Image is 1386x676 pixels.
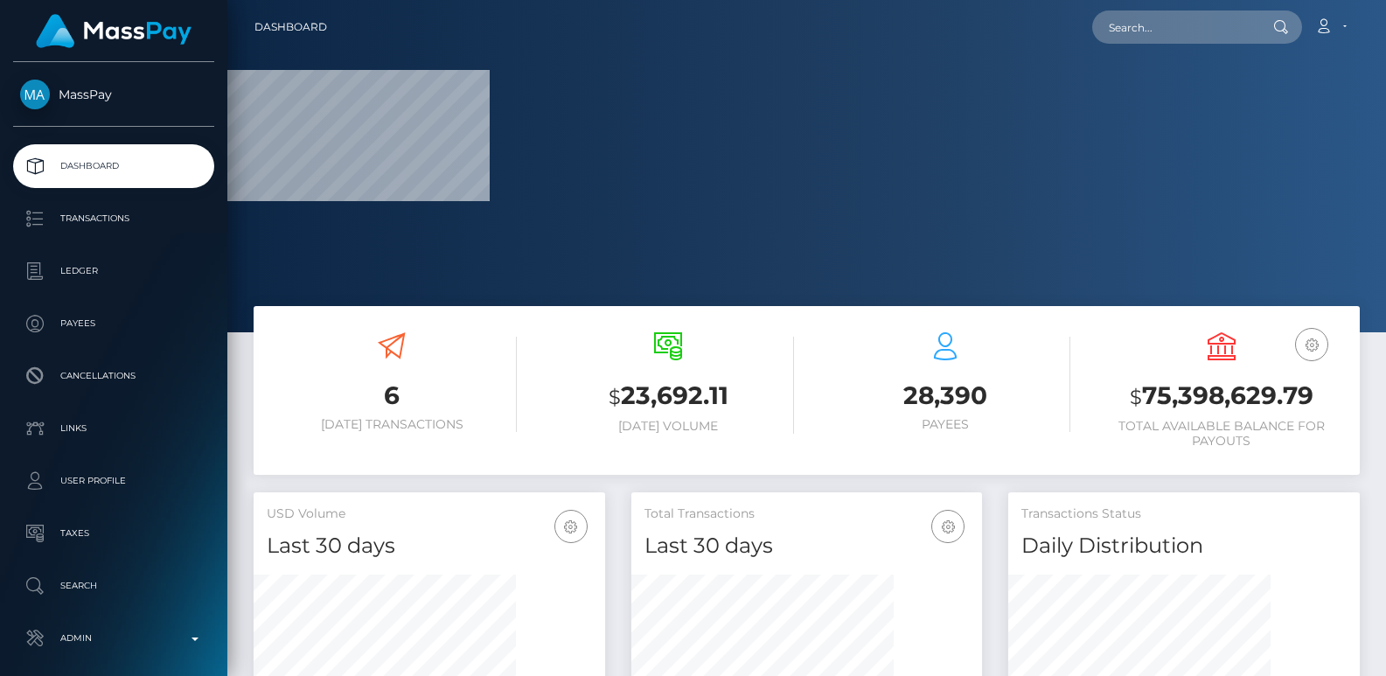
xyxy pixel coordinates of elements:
p: Payees [20,310,207,337]
h4: Daily Distribution [1021,531,1347,561]
img: MassPay Logo [36,14,192,48]
a: Taxes [13,512,214,555]
h6: Total Available Balance for Payouts [1097,419,1347,449]
a: Ledger [13,249,214,293]
h3: 28,390 [820,379,1070,413]
h6: Payees [820,417,1070,432]
h6: [DATE] Volume [543,419,793,434]
small: $ [609,385,621,409]
p: Taxes [20,520,207,547]
a: Dashboard [254,9,327,45]
span: MassPay [13,87,214,102]
a: Transactions [13,197,214,240]
p: Dashboard [20,153,207,179]
a: Cancellations [13,354,214,398]
p: Links [20,415,207,442]
a: Dashboard [13,144,214,188]
p: Search [20,573,207,599]
p: Transactions [20,206,207,232]
h3: 23,692.11 [543,379,793,415]
p: Admin [20,625,207,652]
input: Search... [1092,10,1257,44]
h6: [DATE] Transactions [267,417,517,432]
h5: Transactions Status [1021,505,1347,523]
h3: 75,398,629.79 [1097,379,1347,415]
h5: USD Volume [267,505,592,523]
h3: 6 [267,379,517,413]
img: MassPay [20,80,50,109]
h4: Last 30 days [644,531,970,561]
h5: Total Transactions [644,505,970,523]
p: Cancellations [20,363,207,389]
a: Search [13,564,214,608]
a: Admin [13,617,214,660]
small: $ [1130,385,1142,409]
a: Payees [13,302,214,345]
a: Links [13,407,214,450]
h4: Last 30 days [267,531,592,561]
a: User Profile [13,459,214,503]
p: Ledger [20,258,207,284]
p: User Profile [20,468,207,494]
